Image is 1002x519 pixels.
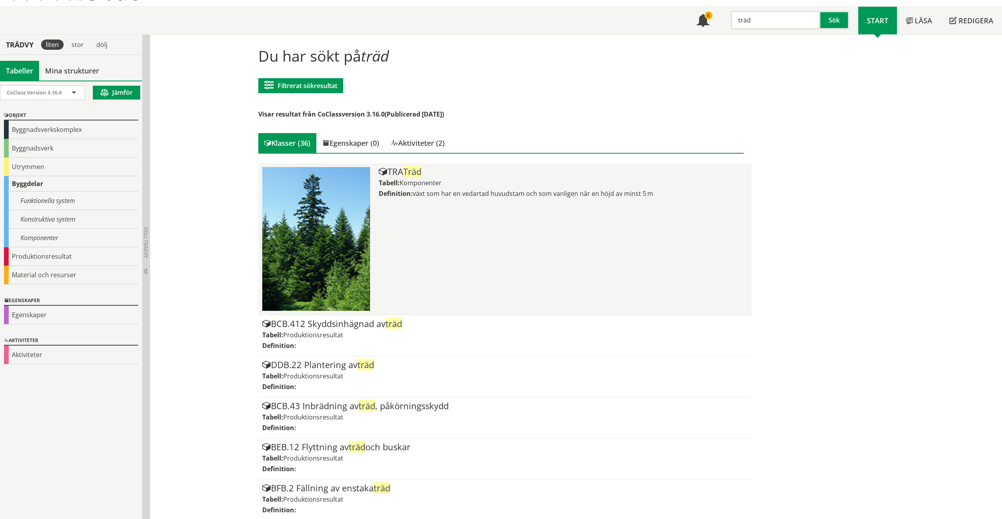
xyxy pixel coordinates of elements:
[897,7,941,34] a: Läsa
[67,39,88,50] div: stor
[258,133,316,153] div: Klasser (36)
[283,372,343,380] span: Produktionsresultat
[379,189,413,198] label: Definition:
[262,454,283,463] label: Tabell:
[959,16,993,25] span: Redigera
[92,39,112,50] div: dölj
[705,11,712,19] div: 6
[4,266,138,284] div: Material och resurser
[316,133,385,153] div: Egenskaper (0)
[359,400,375,412] span: träd
[385,133,451,153] div: Aktiviteter (2)
[374,482,390,494] span: träd
[941,7,1002,34] a: Redigera
[403,165,421,177] span: Träd
[4,229,138,247] div: Komponenter
[867,16,888,25] span: Start
[143,227,149,258] span: Dölj trädvy
[4,111,138,120] div: Objekt
[262,331,283,339] label: Tabell:
[258,47,744,64] h1: Du har sökt på
[262,442,748,452] div: BEB.12 Flyttning av och buskar
[262,464,296,473] label: Definition:
[688,7,718,34] a: 6
[262,483,748,493] div: BFB.2 Fällning av enstaka
[262,423,296,432] label: Definition:
[262,319,748,329] div: BCB.412 Skyddsinhägnad av
[262,495,283,504] label: Tabell:
[858,7,897,34] a: Start
[4,336,138,346] div: Aktiviteter
[4,296,138,306] div: Egenskaper
[385,318,402,329] span: träd
[283,454,343,463] span: Produktionsresultat
[4,158,138,176] div: Utrymmen
[41,39,64,50] div: liten
[400,179,442,187] span: Komponenter
[4,120,138,139] div: Byggnadsverkskomplex
[4,139,138,158] div: Byggnadsverk
[357,359,374,370] span: träd
[4,210,138,229] div: Konstruktiva system
[283,413,343,421] span: Produktionsresultat
[915,16,932,25] span: Läsa
[820,11,850,30] button: Sök
[697,15,709,28] span: Notifikationer
[262,413,283,421] label: Tabell:
[349,441,365,453] span: träd
[379,179,400,187] label: Tabell:
[262,360,748,370] div: DDB.22 Plantering av
[385,110,444,118] span: (Publicerad [DATE])
[262,167,370,311] img: Tabell
[4,192,138,210] div: Funktionella system
[258,110,385,118] span: Visar resultat från CoClassversion 3.16.0
[413,189,653,198] span: växt som har en vedartad huvudstam och som vanligen når en höjd av minst 5 m
[283,331,343,339] span: Produktionsresultat
[258,78,343,93] button: Filtrerat sökresultat
[4,176,138,192] div: Byggdelar
[4,306,138,324] div: Egenskaper
[262,372,283,380] label: Tabell:
[4,247,138,266] div: Produktionsresultat
[731,11,820,30] input: Sök
[2,40,38,49] div: Trädvy
[4,346,138,364] div: Aktiviteter
[93,86,140,100] button: Jämför
[262,382,296,391] label: Definition:
[262,506,296,514] label: Definition:
[262,341,296,350] label: Definition:
[379,167,748,177] div: TRA
[361,45,389,66] span: träd
[283,495,343,504] span: Produktionsresultat
[39,61,105,81] a: Mina strukturer
[262,401,748,411] div: BCB.43 Inbrädning av , påkörningsskydd
[7,89,62,96] span: CoClass Version 3.16.0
